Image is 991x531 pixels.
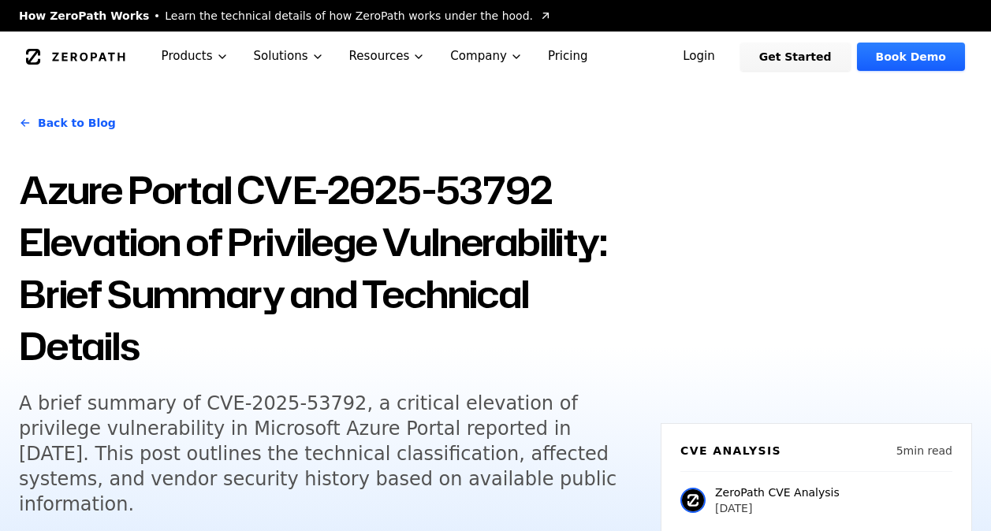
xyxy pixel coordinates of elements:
[149,32,241,81] button: Products
[715,500,840,516] p: [DATE]
[896,443,952,459] p: 5 min read
[680,488,706,513] img: ZeroPath CVE Analysis
[337,32,438,81] button: Resources
[19,8,552,24] a: How ZeroPath WorksLearn the technical details of how ZeroPath works under the hood.
[680,443,781,459] h6: CVE Analysis
[19,8,149,24] span: How ZeroPath Works
[438,32,535,81] button: Company
[535,32,601,81] a: Pricing
[715,485,840,500] p: ZeroPath CVE Analysis
[19,164,642,372] h1: Azure Portal CVE-2025-53792 Elevation of Privilege Vulnerability: Brief Summary and Technical Det...
[241,32,337,81] button: Solutions
[857,43,965,71] a: Book Demo
[664,43,734,71] a: Login
[740,43,851,71] a: Get Started
[165,8,533,24] span: Learn the technical details of how ZeroPath works under the hood.
[19,101,116,145] a: Back to Blog
[19,391,624,517] h5: A brief summary of CVE-2025-53792, a critical elevation of privilege vulnerability in Microsoft A...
